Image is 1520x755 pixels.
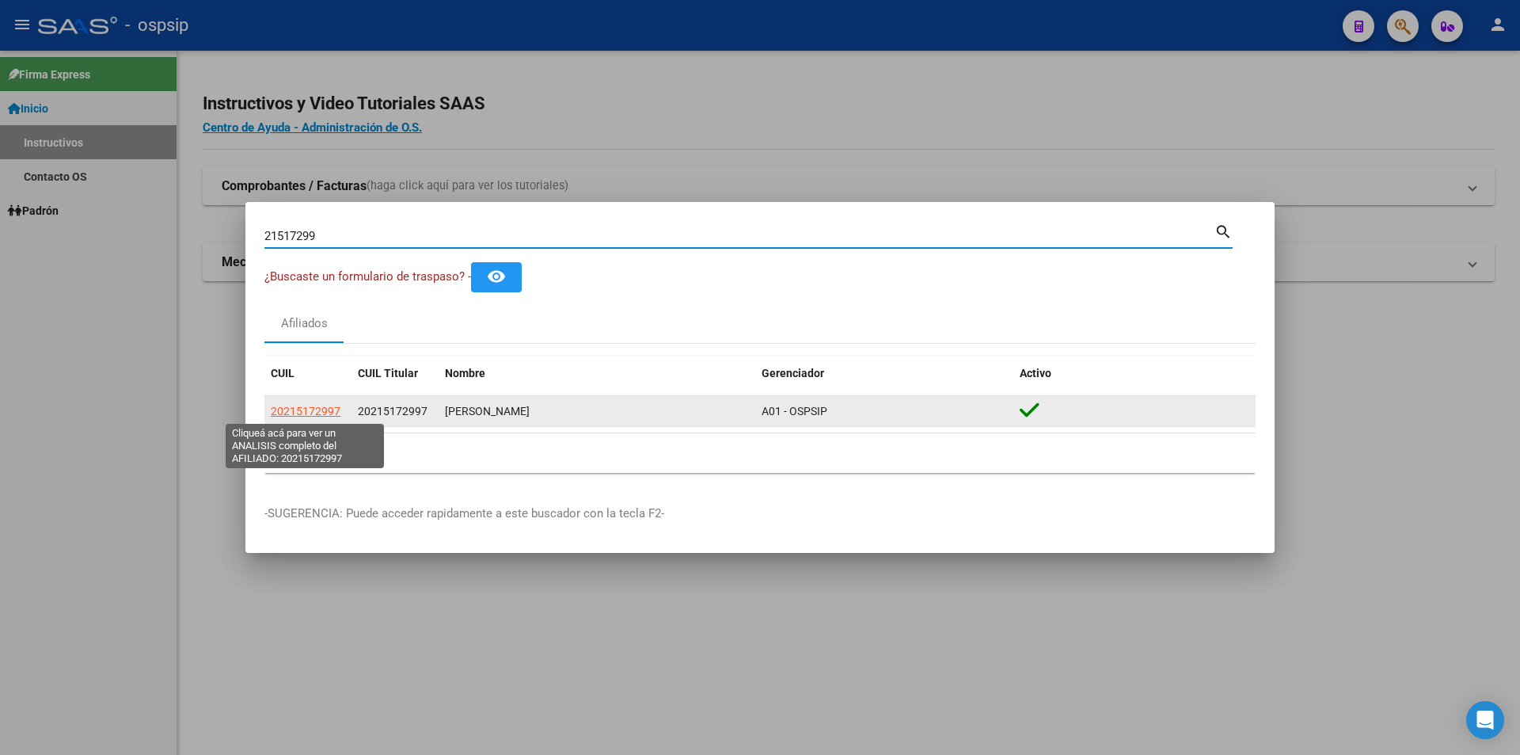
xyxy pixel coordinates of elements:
datatable-header-cell: Nombre [439,357,755,391]
div: [PERSON_NAME] [445,402,749,421]
span: ¿Buscaste un formulario de traspaso? - [264,269,471,284]
span: CUIL [271,367,294,379]
mat-icon: remove_red_eye [487,267,506,286]
div: Afiliados [281,315,328,333]
p: -SUGERENCIA: Puede acceder rapidamente a este buscador con la tecla F2- [264,505,1256,523]
span: 20215172997 [358,405,427,418]
datatable-header-cell: Gerenciador [755,357,1013,391]
mat-icon: search [1214,221,1233,240]
datatable-header-cell: Activo [1013,357,1256,391]
span: Activo [1020,367,1051,379]
span: Gerenciador [762,367,824,379]
div: Open Intercom Messenger [1466,701,1504,739]
span: CUIL Titular [358,367,418,379]
datatable-header-cell: CUIL Titular [351,357,439,391]
span: A01 - OSPSIP [762,405,827,418]
span: Nombre [445,367,485,379]
span: 20215172997 [271,405,340,418]
datatable-header-cell: CUIL [264,357,351,391]
div: 1 total [264,433,1256,473]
